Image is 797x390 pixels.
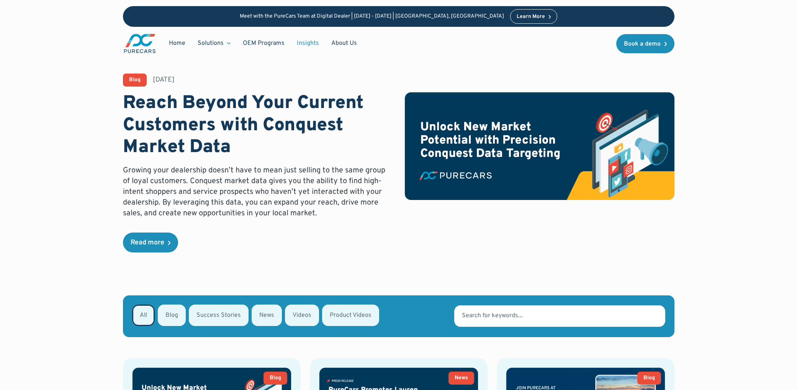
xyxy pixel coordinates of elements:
a: main [123,33,157,54]
a: Book a demo [616,34,674,53]
a: Learn More [510,9,558,24]
a: Read more [123,233,178,252]
a: Insights [291,36,325,51]
a: Home [163,36,191,51]
div: Blog [270,375,281,381]
input: Search for keywords... [454,305,665,327]
div: News [455,375,468,381]
p: Growing your dealership doesn’t have to mean just selling to the same group of loyal customers. C... [123,165,393,219]
div: Blog [643,375,655,381]
div: [DATE] [153,75,175,85]
div: Solutions [198,39,224,48]
h1: Reach Beyond Your Current Customers with Conquest Market Data [123,93,393,159]
img: purecars logo [123,33,157,54]
div: Book a demo [624,41,661,47]
div: Blog [129,77,141,83]
p: Meet with the PureCars Team at Digital Dealer | [DATE] - [DATE] | [GEOGRAPHIC_DATA], [GEOGRAPHIC_... [240,13,504,20]
a: OEM Programs [237,36,291,51]
div: Read more [131,239,164,246]
div: Learn More [517,14,545,20]
a: About Us [325,36,363,51]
